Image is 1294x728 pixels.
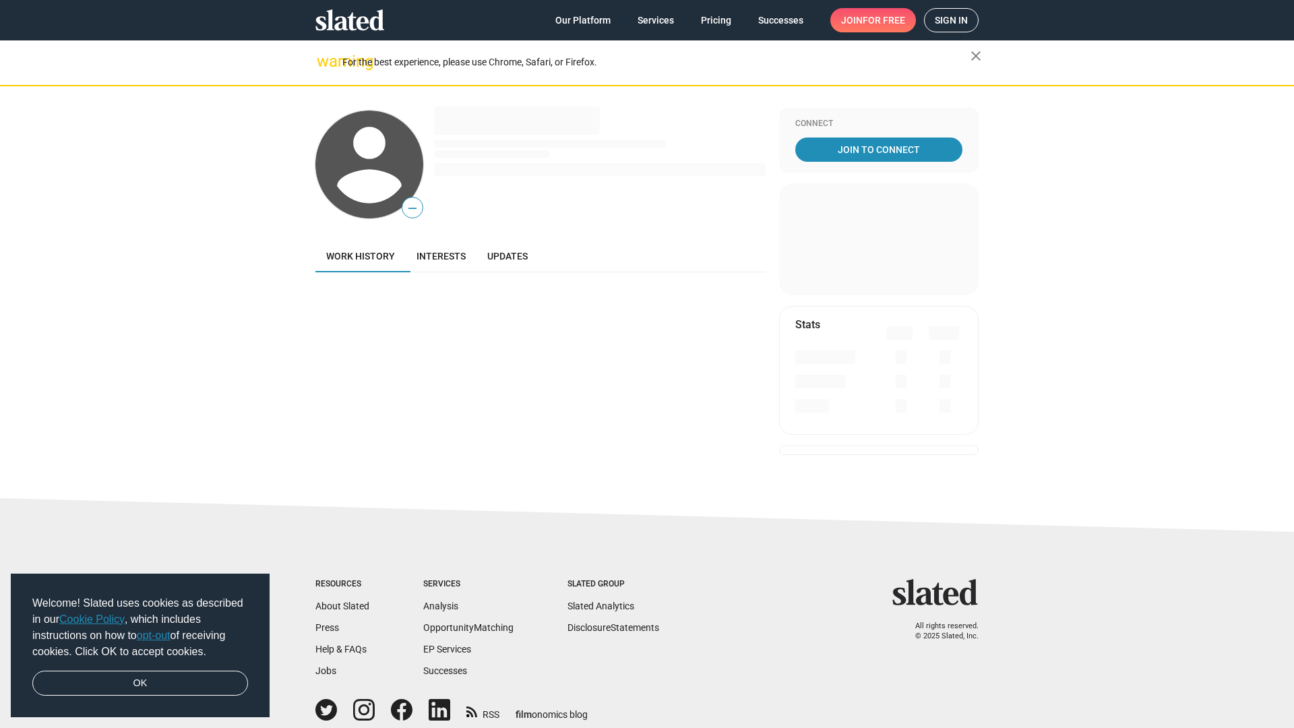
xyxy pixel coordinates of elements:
[747,8,814,32] a: Successes
[342,53,970,71] div: For the best experience, please use Chrome, Safari, or Firefox.
[567,622,659,633] a: DisclosureStatements
[317,53,333,69] mat-icon: warning
[11,574,270,718] div: cookieconsent
[795,138,962,162] a: Join To Connect
[841,8,905,32] span: Join
[830,8,916,32] a: Joinfor free
[59,613,125,625] a: Cookie Policy
[402,200,423,217] span: —
[758,8,803,32] span: Successes
[32,671,248,696] a: dismiss cookie message
[423,601,458,611] a: Analysis
[406,240,476,272] a: Interests
[315,622,339,633] a: Press
[638,8,674,32] span: Services
[795,317,820,332] mat-card-title: Stats
[417,251,466,262] span: Interests
[795,119,962,129] div: Connect
[315,601,369,611] a: About Slated
[567,601,634,611] a: Slated Analytics
[32,595,248,660] span: Welcome! Slated uses cookies as described in our , which includes instructions on how to of recei...
[423,644,471,655] a: EP Services
[924,8,979,32] a: Sign in
[423,579,514,590] div: Services
[901,621,979,641] p: All rights reserved. © 2025 Slated, Inc.
[487,251,528,262] span: Updates
[476,240,538,272] a: Updates
[968,48,984,64] mat-icon: close
[798,138,960,162] span: Join To Connect
[516,698,588,721] a: filmonomics blog
[516,709,532,720] span: film
[315,240,406,272] a: Work history
[863,8,905,32] span: for free
[555,8,611,32] span: Our Platform
[545,8,621,32] a: Our Platform
[423,622,514,633] a: OpportunityMatching
[315,665,336,676] a: Jobs
[423,665,467,676] a: Successes
[137,630,171,641] a: opt-out
[701,8,731,32] span: Pricing
[567,579,659,590] div: Slated Group
[315,579,369,590] div: Resources
[935,9,968,32] span: Sign in
[690,8,742,32] a: Pricing
[627,8,685,32] a: Services
[466,700,499,721] a: RSS
[326,251,395,262] span: Work history
[315,644,367,655] a: Help & FAQs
